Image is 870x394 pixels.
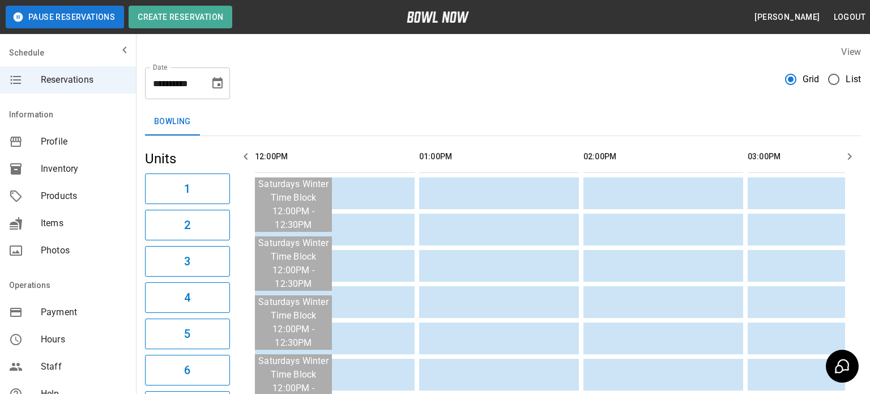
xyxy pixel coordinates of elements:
span: Photos [41,244,127,257]
button: 5 [145,319,230,349]
button: Bowling [145,108,200,135]
span: Items [41,217,127,230]
h5: Units [145,150,230,168]
h6: 3 [184,252,190,270]
span: Grid [803,73,820,86]
span: Inventory [41,162,127,176]
button: 1 [145,173,230,204]
button: 6 [145,355,230,385]
h6: 4 [184,289,190,307]
button: Logout [829,7,870,28]
h6: 5 [184,325,190,343]
span: Profile [41,135,127,149]
img: logo [407,11,469,23]
h6: 1 [184,180,190,198]
div: inventory tabs [145,108,861,135]
button: [PERSON_NAME] [750,7,824,28]
span: List [846,73,861,86]
h6: 2 [184,216,190,234]
button: 2 [145,210,230,240]
th: 02:00PM [583,141,743,173]
button: 3 [145,246,230,277]
th: 12:00PM [255,141,415,173]
label: View [841,46,861,57]
button: Pause Reservations [6,6,124,28]
th: 01:00PM [419,141,579,173]
button: 4 [145,282,230,313]
button: Choose date, selected date is Oct 11, 2025 [206,72,229,95]
span: Payment [41,306,127,319]
span: Staff [41,360,127,374]
span: Hours [41,333,127,346]
span: Reservations [41,73,127,87]
button: Create Reservation [129,6,232,28]
span: Products [41,189,127,203]
h6: 6 [184,361,190,379]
